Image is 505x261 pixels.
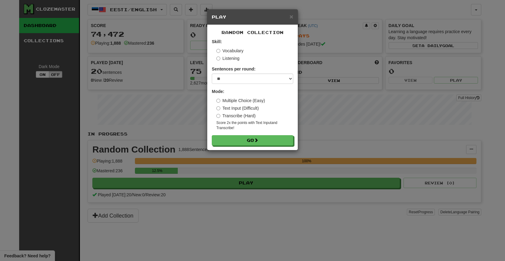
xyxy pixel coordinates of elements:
label: Listening [216,55,239,61]
input: Text Input (Difficult) [216,106,220,110]
strong: Mode: [212,89,224,94]
label: Multiple Choice (Easy) [216,98,265,104]
label: Text Input (Difficult) [216,105,259,111]
label: Vocabulary [216,48,243,54]
button: Close [290,13,293,20]
input: Transcribe (Hard) [216,114,220,118]
input: Vocabulary [216,49,220,53]
strong: Skill: [212,39,222,44]
small: Score 2x the points with Text Input and Transcribe ! [216,120,293,131]
span: Random Collection [222,30,283,35]
input: Multiple Choice (Easy) [216,99,220,103]
input: Listening [216,57,220,60]
h5: Play [212,14,293,20]
button: Go [212,135,293,146]
label: Sentences per round: [212,66,256,72]
span: × [290,13,293,20]
label: Transcribe (Hard) [216,113,256,119]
